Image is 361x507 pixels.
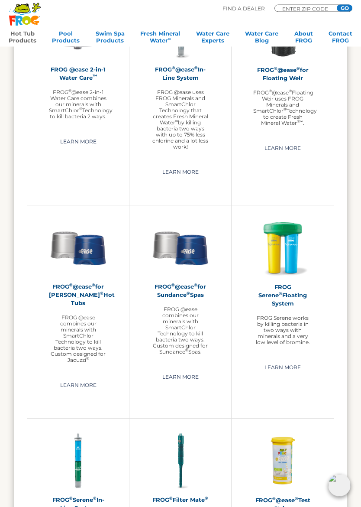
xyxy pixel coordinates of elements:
input: Zip Code Form [281,6,333,11]
sup: ® [92,283,95,288]
sup: ® [279,292,282,296]
sup: ® [172,66,175,71]
sup: ® [289,89,292,94]
sup: ® [86,356,89,361]
input: GO [337,5,352,12]
a: ContactFROG [329,30,352,47]
h2: FROG @ease 2-in-1 Water Care [49,66,107,82]
sup: ® [185,348,188,353]
a: Learn More [50,379,106,393]
h2: FROG @ease In-Line System [151,66,210,82]
sup: ® [194,66,198,71]
sup: ® [68,88,71,93]
p: Find A Dealer [222,5,265,13]
a: Learn More [255,361,311,375]
a: Fresh MineralWater∞ [140,30,180,47]
sup: ® [79,107,82,111]
a: FROG®@ease®for Floating WeirFROG®@ease®Floating Weir uses FROG Minerals and SmartChlor®Technology... [253,2,312,127]
p: FROG @ease combines our minerals with SmartChlor Technology to kill bacteria two ways. Custom des... [151,307,210,355]
a: Water CareBlog [245,30,278,47]
img: hot-tub-product-serene-floater-300x300.png [253,219,312,278]
a: FROG @ease 2-in-1 Water Care™FROG®@ease 2-in-1 Water Care combines our minerals with SmartChlor®T... [49,2,107,120]
img: serene-inline-300x300.png [49,432,107,491]
p: FROG @ease combines our minerals with SmartChlor Technology to kill bacteria two ways. Custom des... [49,315,107,364]
img: hot-tub-product-filter-frog-300x300.png [151,432,210,491]
a: FROG®@ease®for Sundance®SpasFROG @ease combines our minerals with SmartChlor Technology to kill b... [151,219,210,355]
p: FROG @ease 2-in-1 Water Care combines our minerals with SmartChlor Technology to kill bacteria 2 ... [49,90,107,120]
sup: ® [187,291,190,296]
sup: ® [295,497,298,501]
a: PoolProducts [52,30,80,47]
img: openIcon [328,474,351,497]
a: Learn More [152,166,209,179]
h2: FROG @ease for [PERSON_NAME] Hot Tubs [49,283,107,308]
a: Swim SpaProducts [96,30,125,47]
sup: ∞ [168,36,171,41]
a: Hot TubProducts [9,30,36,47]
sup: ™ [93,74,97,79]
sup: ® [269,89,272,94]
p: FROG Serene works by killing bacteria in two ways with minerals and a very low level of bromine. [253,315,312,346]
sup: ® [93,496,97,501]
a: Water CareExperts [196,30,229,47]
a: Learn More [255,142,311,156]
h2: FROG @ease for Floating Weir [253,66,312,83]
sup: ® [297,119,300,124]
p: FROG @ease uses FROG Minerals and SmartChlor Technology that creates Fresh Mineral Water by killi... [151,90,210,150]
sup: ® [69,283,73,288]
sup: ® [297,66,300,71]
sup: ® [100,291,103,296]
sup: ® [171,283,175,288]
sup: ® [274,66,277,71]
img: Sundance-cartridges-2-300x300.png [151,219,210,277]
sup: ® [284,107,287,112]
sup: ® [194,283,197,288]
h2: FROG @ease for Sundance Spas [151,283,210,299]
a: FROG®@ease®for [PERSON_NAME]®Hot TubsFROG @ease combines our minerals with SmartChlor Technology ... [49,219,107,364]
sup: ∞ [300,119,303,124]
img: Sundance-cartridges-2-300x300.png [49,219,107,277]
sup: ® [272,497,276,501]
a: FROG®@ease®In-Line SystemFROG @ease uses FROG Minerals and SmartChlor Technology that creates Fre... [151,2,210,150]
img: FROG-@ease-TS-Bottle-300x300.png [253,432,312,491]
a: Learn More [152,370,209,384]
sup: ® [205,496,208,501]
h2: FROG Filter Mate [151,496,210,504]
sup: ® [169,496,173,501]
sup: ® [69,496,73,501]
p: FROG @ease Floating Weir uses FROG Minerals and SmartChlor Technology to create Fresh Mineral Wat... [253,90,312,127]
a: Learn More [50,135,106,149]
h2: FROG Serene Floating System [253,283,312,308]
sup: ∞ [175,119,178,123]
a: FROG Serene®Floating SystemFROG Serene works by killing bacteria in two ways with minerals and a ... [253,219,312,346]
a: AboutFROG [294,30,313,47]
